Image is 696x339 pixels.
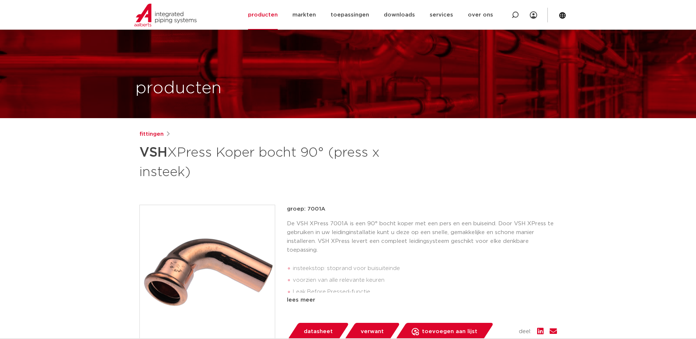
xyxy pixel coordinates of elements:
[135,77,222,100] h1: producten
[139,130,164,139] a: fittingen
[361,326,384,338] span: verwant
[293,263,557,274] li: insteekstop: stoprand voor buisuiteinde
[422,326,477,338] span: toevoegen aan lijst
[293,274,557,286] li: voorzien van alle relevante keuren
[287,205,557,214] p: groep: 7001A
[293,286,557,298] li: Leak Before Pressed-functie
[287,219,557,255] p: De VSH XPress 7001A is een 90° bocht koper met een pers en een buiseind. Door VSH XPress te gebru...
[139,142,415,181] h1: XPress Koper bocht 90° (press x insteek)
[287,296,557,305] div: lees meer
[304,326,333,338] span: datasheet
[139,146,167,159] strong: VSH
[519,327,531,336] span: deel:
